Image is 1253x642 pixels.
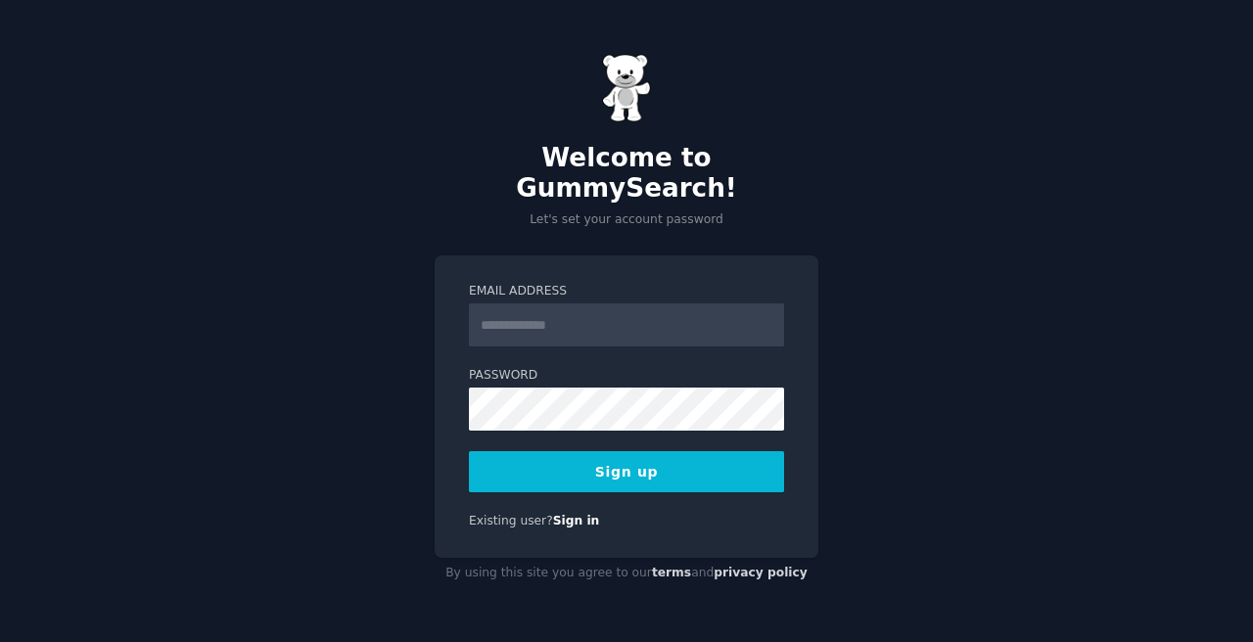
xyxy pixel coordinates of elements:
label: Email Address [469,283,784,300]
button: Sign up [469,451,784,492]
label: Password [469,367,784,385]
a: Sign in [553,514,600,527]
a: privacy policy [714,566,808,579]
h2: Welcome to GummySearch! [435,143,818,205]
img: Gummy Bear [602,54,651,122]
div: By using this site you agree to our and [435,558,818,589]
span: Existing user? [469,514,553,527]
a: terms [652,566,691,579]
p: Let's set your account password [435,211,818,229]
